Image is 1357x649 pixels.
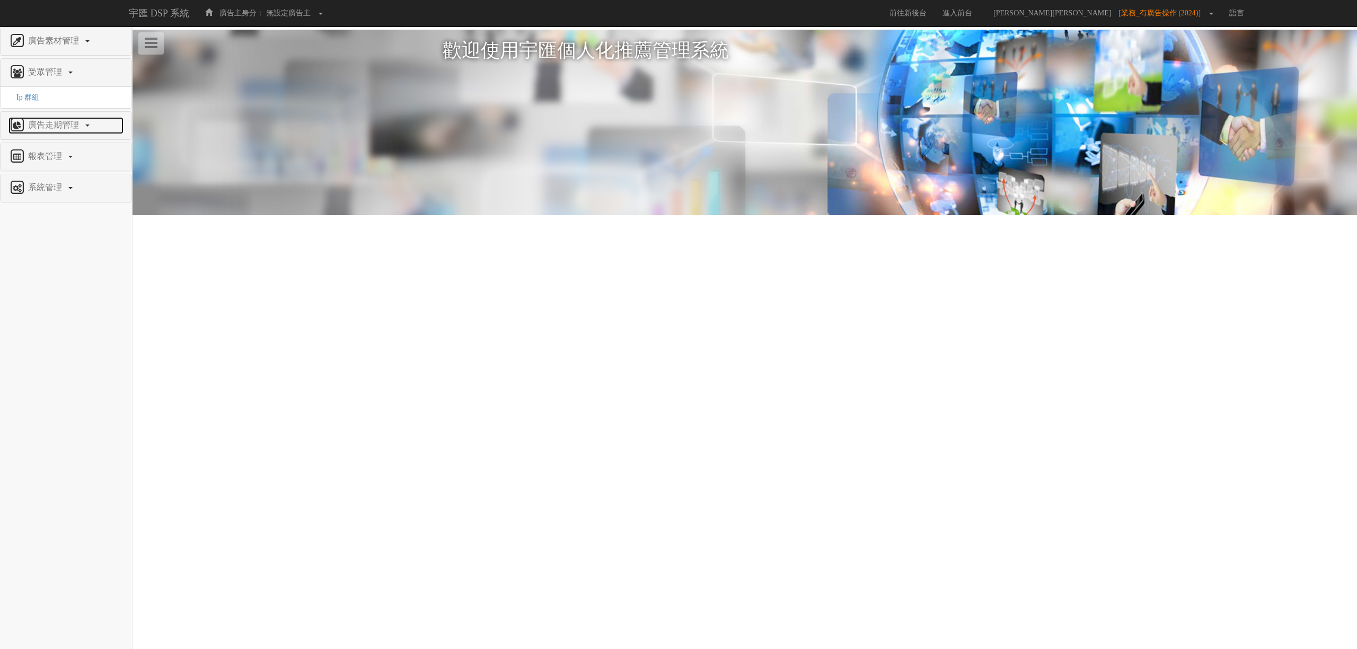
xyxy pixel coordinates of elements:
span: 系統管理 [25,183,67,192]
span: 廣告走期管理 [25,120,84,129]
span: 受眾管理 [25,67,67,76]
a: 廣告素材管理 [8,33,124,50]
a: 系統管理 [8,180,124,197]
a: 受眾管理 [8,64,124,81]
span: [PERSON_NAME][PERSON_NAME] [988,9,1116,17]
span: [業務_有廣告操作 (2024)] [1118,9,1206,17]
span: 廣告素材管理 [25,36,84,45]
a: 報表管理 [8,148,124,165]
span: 報表管理 [25,152,67,161]
h1: 歡迎使用宇匯個人化推薦管理系統 [443,40,1047,61]
a: 廣告走期管理 [8,117,124,134]
span: 無設定廣告主 [266,9,311,17]
a: Ip 群組 [8,93,39,101]
span: 廣告主身分： [219,9,264,17]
